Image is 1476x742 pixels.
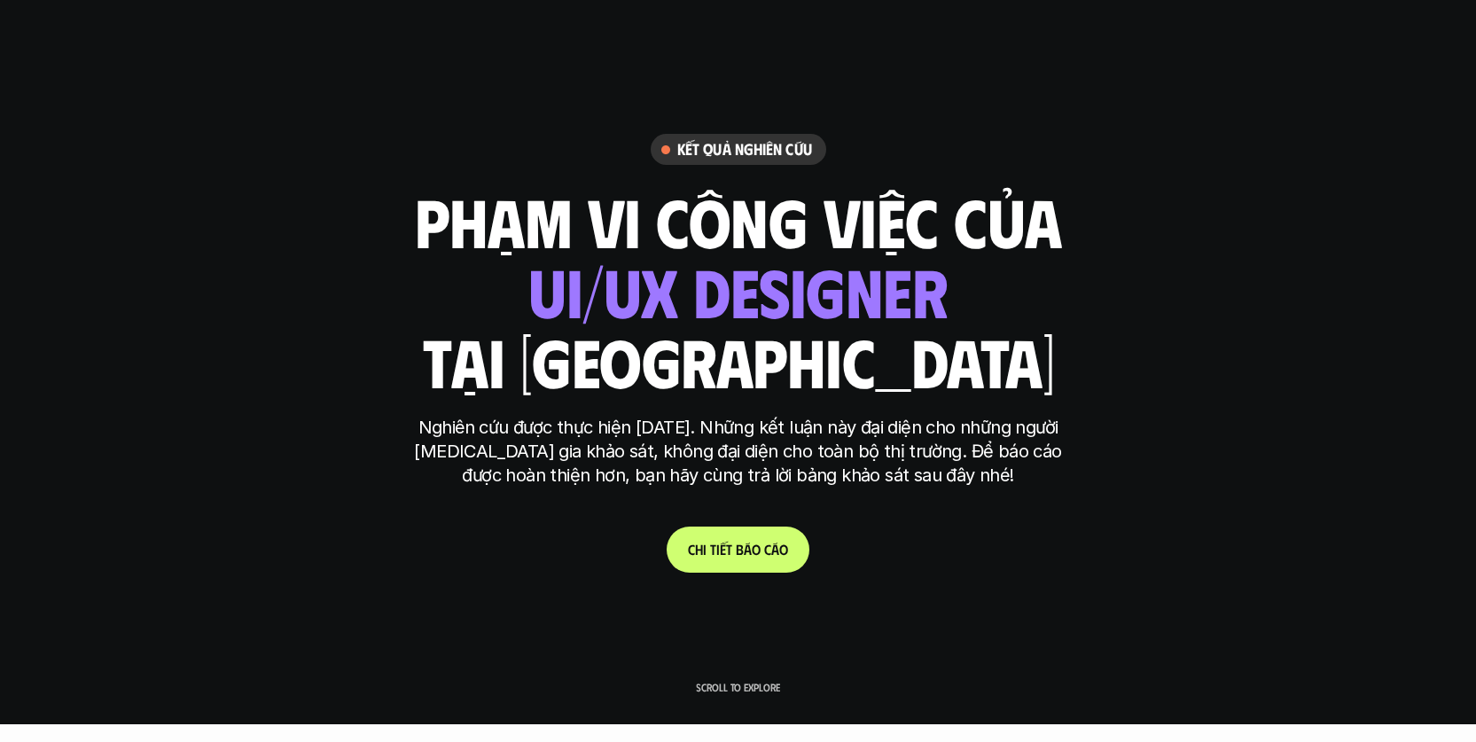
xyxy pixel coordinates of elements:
h1: tại [GEOGRAPHIC_DATA] [422,324,1054,398]
span: i [703,541,707,558]
span: C [688,541,695,558]
h6: Kết quả nghiên cứu [677,139,812,160]
p: Scroll to explore [696,681,780,693]
span: c [764,541,771,558]
span: i [716,541,720,558]
span: t [726,541,732,558]
p: Nghiên cứu được thực hiện [DATE]. Những kết luận này đại diện cho những người [MEDICAL_DATA] gia ... [406,416,1071,488]
span: ế [720,541,726,558]
span: t [710,541,716,558]
h1: phạm vi công việc của [415,184,1062,258]
span: á [771,541,779,558]
span: á [744,541,752,558]
span: o [752,541,761,558]
span: b [736,541,744,558]
span: o [779,541,788,558]
a: Chitiếtbáocáo [667,527,809,573]
span: h [695,541,703,558]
